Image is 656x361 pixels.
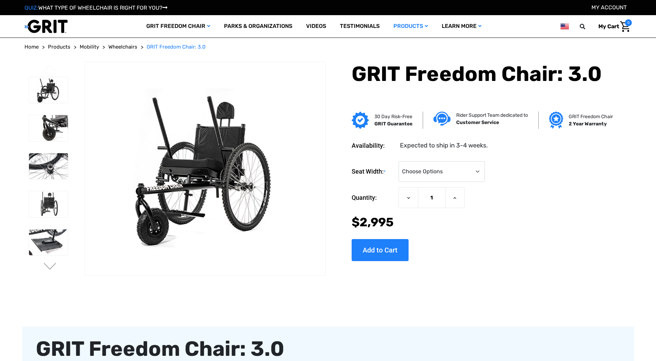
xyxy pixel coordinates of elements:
p: 30 Day Risk-Free [374,113,412,120]
a: Mobility [80,43,99,51]
span: 0 [625,19,632,26]
label: Quantity: [352,187,395,208]
span: GRIT Freedom Chair: 3.0 [147,44,206,50]
span: My Cart [598,23,619,30]
span: Wheelchairs [108,44,137,50]
span: Products [48,44,70,50]
a: Parks & Organizations [217,15,299,38]
a: Account [591,4,627,11]
img: GRIT Freedom Chair: 3.0 [29,153,68,179]
p: GRIT Freedom Chair [569,113,613,120]
a: Testimonials [333,15,386,38]
a: GRIT Freedom Chair [139,15,217,38]
img: GRIT Freedom Chair: 3.0 [29,115,68,141]
img: GRIT Freedom Chair: 3.0 [29,229,68,256]
dt: Availability: [352,141,395,150]
button: Go to slide 2 of 3 [43,263,57,271]
img: GRIT Freedom Chair: 3.0 [85,89,325,248]
a: Videos [299,15,333,38]
img: Customer service [433,112,451,126]
strong: 2 Year Warranty [569,121,607,127]
input: Search [583,19,593,34]
a: Products [48,43,70,51]
dd: Expected to ship in 3-4 weeks. [400,141,488,150]
strong: Customer Service [456,120,499,125]
span: $2,995 [352,215,394,229]
a: Products [386,15,435,38]
input: Add to Cart [352,239,409,261]
p: Rider Support Team dedicated to [456,112,528,119]
nav: Breadcrumb [25,43,632,51]
img: Grit freedom [549,112,563,129]
span: Mobility [80,44,99,50]
img: us.png [560,22,569,31]
span: Home [25,44,39,50]
a: Cart with 0 items [593,19,632,34]
a: GRIT Freedom Chair: 3.0 [147,43,206,51]
a: Wheelchairs [108,43,137,51]
a: QUIZ:WHAT TYPE OF WHEELCHAIR IS RIGHT FOR YOU? [25,4,167,11]
img: GRIT Guarantee [352,112,369,129]
strong: GRIT Guarantee [374,121,412,127]
h1: GRIT Freedom Chair: 3.0 [352,62,610,86]
label: Seat Width: [352,161,395,182]
button: Go to slide 3 of 3 [43,65,57,73]
img: Cart [620,21,630,32]
span: QUIZ: [25,4,38,11]
a: Learn More [435,15,488,38]
img: GRIT Freedom Chair: 3.0 [29,77,68,103]
img: GRIT All-Terrain Wheelchair and Mobility Equipment [25,19,68,33]
a: Home [25,43,39,51]
img: GRIT Freedom Chair: 3.0 [29,191,68,217]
